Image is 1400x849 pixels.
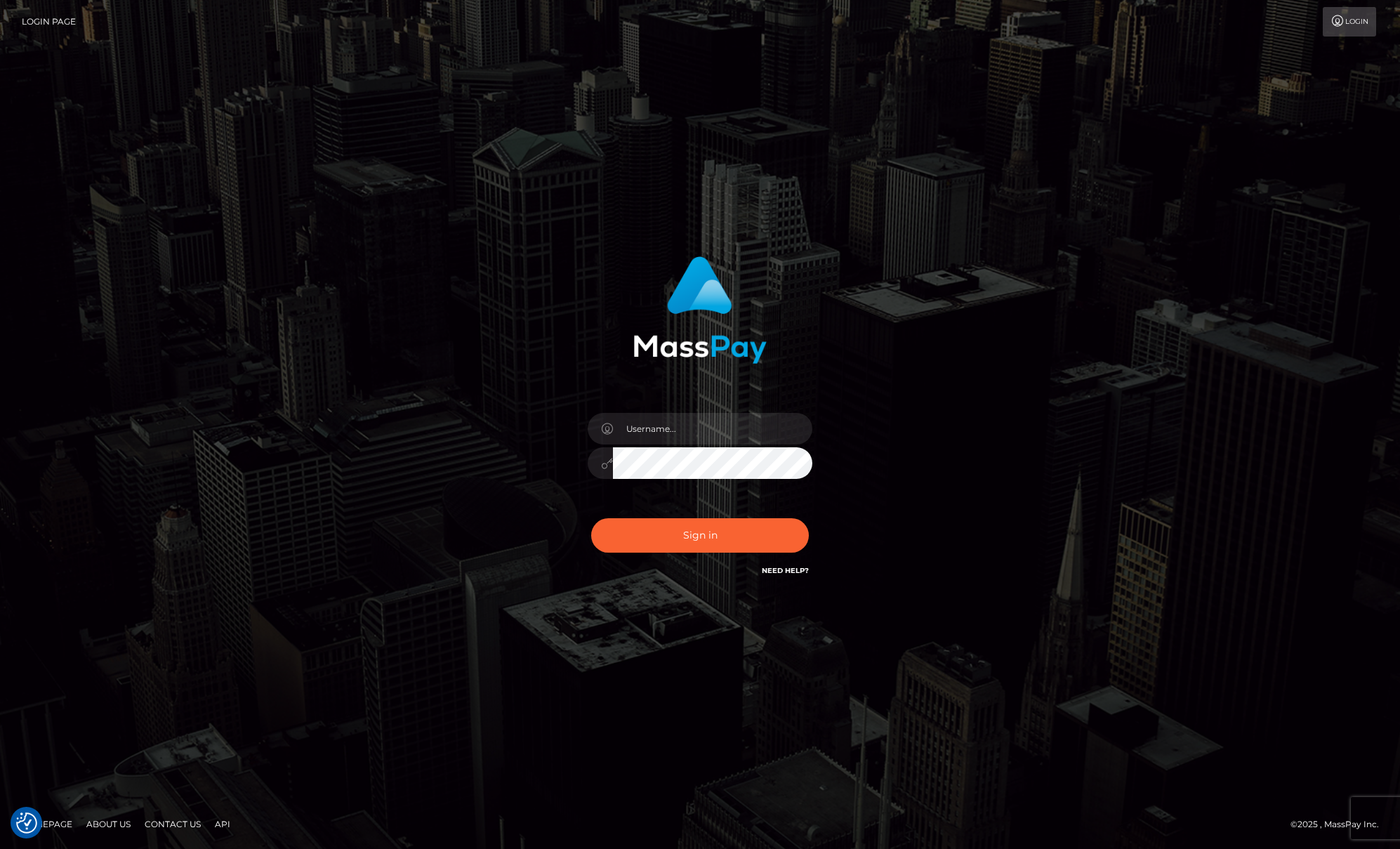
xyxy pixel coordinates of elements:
a: Login Page [22,7,76,37]
a: Need Help? [762,566,809,575]
a: About Us [81,813,136,835]
img: Revisit consent button [16,812,37,834]
a: Login [1323,7,1376,37]
a: Contact Us [139,813,206,835]
input: Username... [613,413,812,445]
button: Sign in [591,518,809,553]
div: © 2025 , MassPay Inc. [1290,817,1389,832]
img: MassPay Login [633,256,767,364]
button: Consent Preferences [16,812,37,834]
a: Homepage [15,813,78,835]
a: API [209,813,236,835]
